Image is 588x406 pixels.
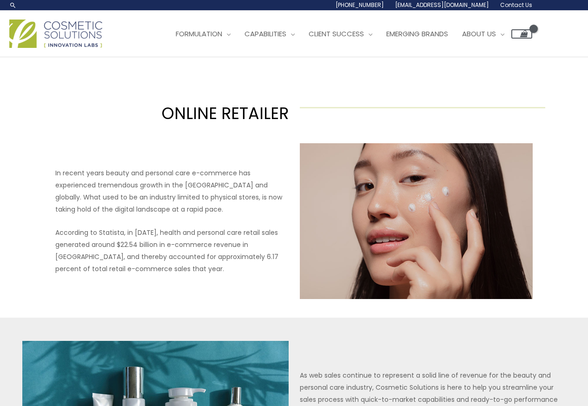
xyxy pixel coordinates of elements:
[386,29,448,39] span: Emerging Brands
[169,20,238,48] a: Formulation
[244,29,286,39] span: Capabilities
[336,1,384,9] span: [PHONE_NUMBER]
[55,167,289,215] p: In recent years beauty and personal care e-commerce has experienced tremendous growth in the [GEO...
[162,20,532,48] nav: Site Navigation
[500,1,532,9] span: Contact Us
[55,226,289,275] p: According to Statista, in [DATE], health and personal care retail sales generated around $22.54 b...
[300,143,533,299] img: Online Retailer Customer Type Image features a model with skin care dots on her face
[176,29,222,39] span: Formulation
[455,20,511,48] a: About Us
[511,29,532,39] a: View Shopping Cart, empty
[302,20,379,48] a: Client Success
[9,20,102,48] img: Cosmetic Solutions Logo
[462,29,496,39] span: About Us
[9,1,17,9] a: Search icon link
[379,20,455,48] a: Emerging Brands
[238,20,302,48] a: Capabilities
[43,102,289,125] h1: ONLINE RETAILER
[309,29,364,39] span: Client Success
[395,1,489,9] span: [EMAIL_ADDRESS][DOMAIN_NAME]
